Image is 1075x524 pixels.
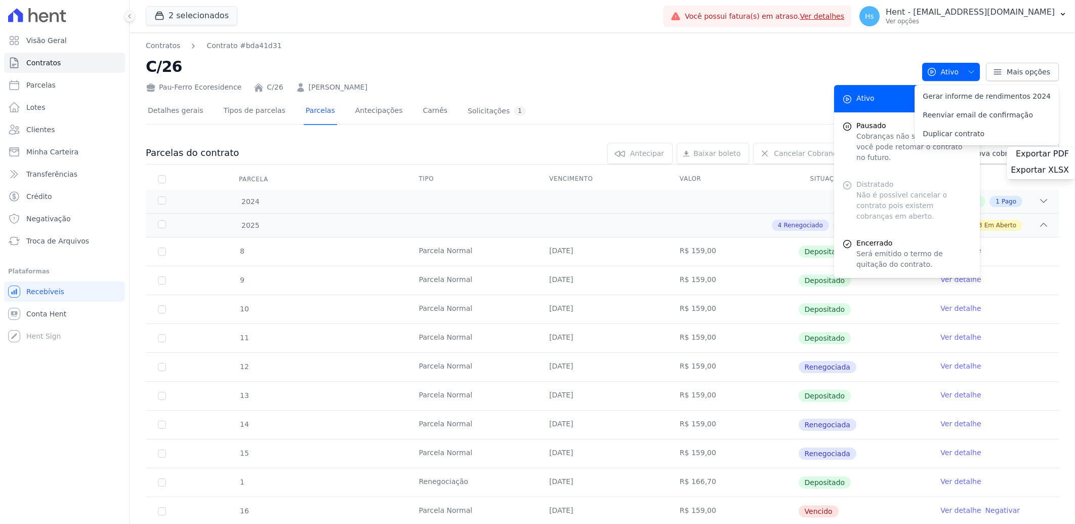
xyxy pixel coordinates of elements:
span: Conta Hent [26,309,66,319]
a: Troca de Arquivos [4,231,125,251]
span: 13 [239,391,249,399]
a: Tipos de parcelas [222,98,287,125]
td: Renegociação [406,468,537,497]
input: Só é possível selecionar pagamentos em aberto [158,478,166,487]
a: Ver detalhe [940,274,981,285]
a: Reenviar email de confirmação [915,106,1059,125]
td: Parcela Normal [406,353,537,381]
a: Transferências [4,164,125,184]
button: Pausado Cobranças não serão geradas e você pode retomar o contrato no futuro. [834,112,980,171]
span: 4 [778,221,782,230]
td: R$ 159,00 [668,295,798,324]
a: Ver detalhe [940,303,981,313]
span: Você possui fatura(s) em atraso. [685,11,844,22]
td: R$ 159,00 [668,353,798,381]
a: Ver detalhe [940,332,981,342]
th: Valor [668,169,798,190]
a: Ver detalhe [940,476,981,487]
span: 16 [239,507,249,515]
span: Depositado [799,246,851,258]
span: 14 [239,420,249,428]
span: Crédito [26,191,52,201]
span: Depositado [799,274,851,287]
span: Depositado [799,476,851,489]
a: Ver detalhe [940,505,981,515]
span: Renegociada [799,419,856,431]
td: [DATE] [537,411,668,439]
p: Hent - [EMAIL_ADDRESS][DOMAIN_NAME] [886,7,1055,17]
td: R$ 159,00 [668,237,798,266]
span: Exportar PDF [1016,149,1069,159]
td: [DATE] [537,468,668,497]
input: Só é possível selecionar pagamentos em aberto [158,334,166,342]
span: Renegociada [799,448,856,460]
a: Mais opções [986,63,1059,81]
span: Mais opções [1007,67,1050,77]
a: Ver detalhe [940,419,981,429]
span: 1 [239,478,244,486]
a: Exportar XLSX [1011,165,1071,177]
a: Detalhes gerais [146,98,205,125]
span: Transferências [26,169,77,179]
input: Só é possível selecionar pagamentos em aberto [158,305,166,313]
a: C/26 [267,82,283,93]
button: Ativo [922,63,980,81]
a: Carnês [421,98,449,125]
span: Renegociado [783,221,822,230]
a: Ver detalhe [940,390,981,400]
h3: Parcelas do contrato [146,147,239,159]
a: Ver detalhes [800,12,844,20]
p: Cobranças não serão geradas e você pode retomar o contrato no futuro. [856,131,972,163]
span: 8 [239,247,244,255]
td: R$ 159,00 [668,411,798,439]
td: Parcela Normal [406,439,537,468]
span: Em Aberto [984,221,1016,230]
span: Clientes [26,125,55,135]
nav: Breadcrumb [146,41,914,51]
span: Ativo [927,63,959,81]
th: Tipo [406,169,537,190]
a: Gerar informe de rendimentos 2024 [915,87,1059,106]
span: Depositado [799,332,851,344]
td: Parcela Normal [406,237,537,266]
td: [DATE] [537,353,668,381]
input: Só é possível selecionar pagamentos em aberto [158,248,166,256]
p: Será emitido o termo de quitação do contrato. [856,249,972,270]
span: Ativo [856,93,875,104]
td: R$ 166,70 [668,468,798,497]
a: Nova cobrança avulsa [951,143,1059,164]
a: Negativar [985,506,1020,514]
input: Só é possível selecionar pagamentos em aberto [158,421,166,429]
button: 2 selecionados [146,6,237,25]
td: Parcela Normal [406,411,537,439]
span: 15 [239,449,249,457]
a: Solicitações1 [466,98,528,125]
span: 11 [239,334,249,342]
span: Troca de Arquivos [26,236,89,246]
span: Exportar XLSX [1011,165,1069,175]
a: Ver detalhe [940,361,981,371]
td: R$ 159,00 [668,439,798,468]
span: Lotes [26,102,46,112]
a: Ver detalhe [940,448,981,458]
input: Só é possível selecionar pagamentos em aberto [158,392,166,400]
input: Só é possível selecionar pagamentos em aberto [158,363,166,371]
span: Hs [865,13,874,20]
td: [DATE] [537,266,668,295]
span: 2025 [241,220,260,231]
a: Duplicar contrato [915,125,1059,143]
a: Parcelas [4,75,125,95]
th: Vencimento [537,169,668,190]
td: Parcela Normal [406,295,537,324]
td: Parcela Normal [406,324,537,352]
span: Minha Carteira [26,147,78,157]
input: Só é possível selecionar pagamentos em aberto [158,450,166,458]
a: Minha Carteira [4,142,125,162]
a: Conta Hent [4,304,125,324]
button: Hs Hent - [EMAIL_ADDRESS][DOMAIN_NAME] Ver opções [851,2,1075,30]
td: [DATE] [537,324,668,352]
span: Depositado [799,390,851,402]
a: Clientes [4,119,125,140]
div: Solicitações [468,106,526,116]
span: Contratos [26,58,61,68]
